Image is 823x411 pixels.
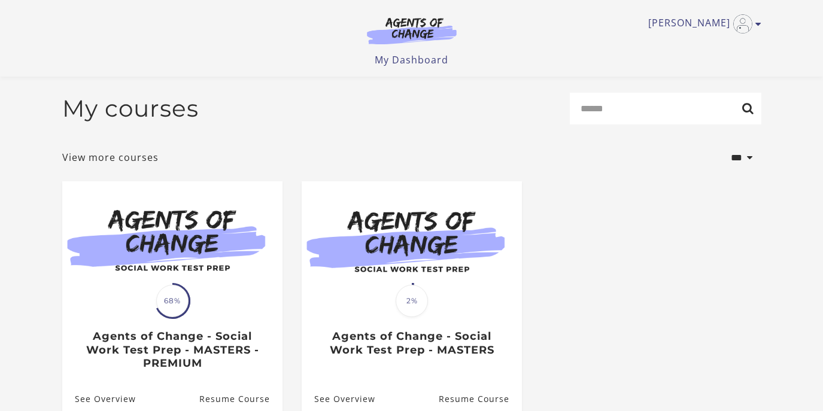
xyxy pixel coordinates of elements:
img: Agents of Change Logo [354,17,469,44]
span: 2% [396,285,428,317]
h3: Agents of Change - Social Work Test Prep - MASTERS - PREMIUM [75,330,269,370]
h2: My courses [62,95,199,123]
a: Toggle menu [648,14,755,34]
a: My Dashboard [375,53,448,66]
a: View more courses [62,150,159,165]
span: 68% [156,285,189,317]
h3: Agents of Change - Social Work Test Prep - MASTERS [314,330,509,357]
